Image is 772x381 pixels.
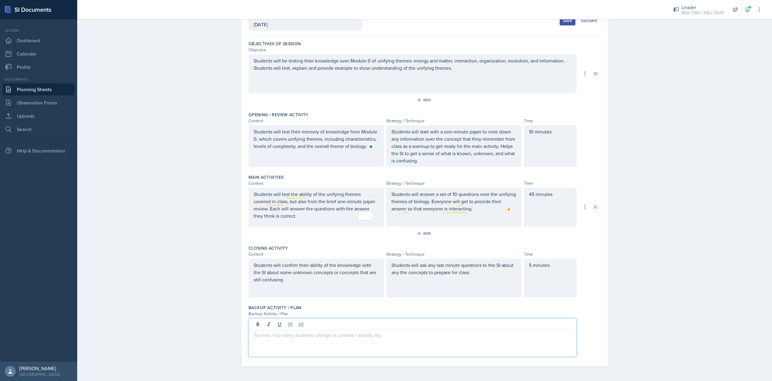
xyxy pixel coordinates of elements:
[524,251,577,258] div: Time
[386,118,522,124] div: Strategy / Technique
[529,191,571,198] p: 45 minutes
[19,365,60,371] div: [PERSON_NAME]
[254,191,379,219] p: Students will test the ability of the unifying themes covered in class, but also from the brief o...
[248,47,577,53] div: Objective
[248,245,288,251] label: Closing Activity
[248,174,283,180] label: Main Activities
[248,112,308,118] label: Opening / Review Activity
[418,231,431,236] div: Add
[524,118,577,124] div: Time
[248,251,384,258] div: Content
[2,83,75,95] a: Planning Sheets
[2,77,75,82] div: Documents
[2,61,75,73] a: Profile
[391,191,517,212] div: To enrich screen reader interactions, please activate Accessibility in Grammarly extension settings
[415,229,435,238] button: Add
[19,371,60,377] div: [GEOGRAPHIC_DATA]
[248,180,384,187] div: Content
[391,191,517,212] p: Students will answer a set of 10 questions over the unifying themes of biology. Everyone will get...
[248,41,301,47] label: Objectives of Session
[386,180,522,187] div: Strategy / Technique
[560,16,575,25] button: Save
[2,145,75,157] div: Help & Documentation
[254,128,379,150] div: To enrich screen reader interactions, please activate Accessibility in Grammarly extension settings
[529,128,571,135] p: 10 minutes
[248,311,577,317] div: Backup Activity / Plan
[391,261,517,276] p: Students will ask any last minute questions to the SI about any the concepts to prepare for class.
[581,18,597,23] div: Discard
[563,18,572,23] div: Save
[254,57,571,72] p: Students will be testing their knowledge over Module 0 of unifying themes: energy and matter, int...
[254,191,379,219] div: To enrich screen reader interactions, please activate Accessibility in Grammarly extension settings
[682,4,724,11] div: Leader
[2,34,75,46] a: Dashboard
[248,305,302,311] label: Backup Activity / Plan
[254,261,379,283] p: Students will confirm their ability of the knowledge with the SI about some unknown concepts or c...
[682,10,724,16] div: BIOL 1301 / FALL 2025
[2,97,75,109] a: Observation Forms
[2,123,75,135] a: Search
[2,28,75,33] div: Leader
[391,128,517,164] p: Students will start with a one-minute paper to note down any information over the concept that th...
[2,110,75,122] a: Uploads
[524,180,577,187] div: Time
[578,16,601,25] button: Discard
[386,251,522,258] div: Strategy / Technique
[415,95,435,104] button: Add
[529,261,571,269] p: 5 minutes
[254,128,379,150] p: Students will test their memory of knowledge from Module 0, which covers unifying themes, includi...
[2,48,75,60] a: Calendar
[248,118,384,124] div: Content
[418,98,431,102] div: Add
